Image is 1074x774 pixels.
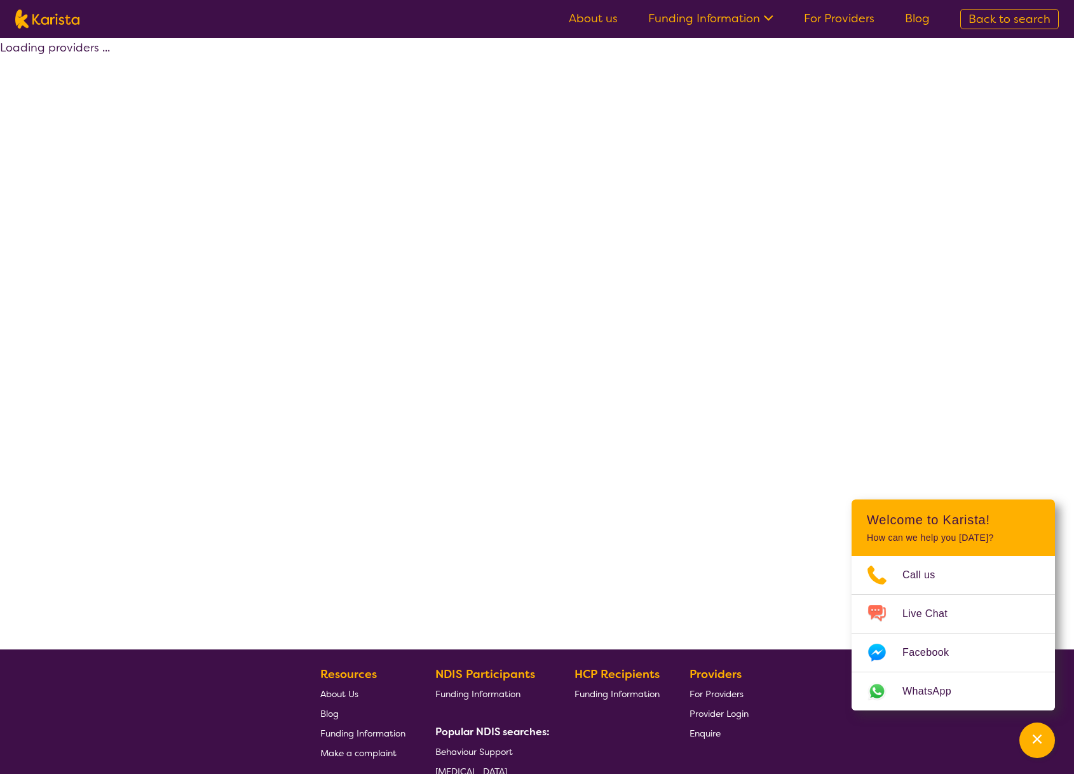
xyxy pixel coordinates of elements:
[435,725,550,738] b: Popular NDIS searches:
[320,667,377,682] b: Resources
[435,746,513,757] span: Behaviour Support
[867,533,1040,543] p: How can we help you [DATE]?
[852,672,1055,710] a: Web link opens in a new tab.
[320,708,339,719] span: Blog
[15,10,79,29] img: Karista logo
[320,703,405,723] a: Blog
[867,512,1040,527] h2: Welcome to Karista!
[435,684,545,703] a: Funding Information
[902,604,963,623] span: Live Chat
[574,688,660,700] span: Funding Information
[1019,723,1055,758] button: Channel Menu
[690,684,749,703] a: For Providers
[690,723,749,743] a: Enquire
[320,747,397,759] span: Make a complaint
[320,688,358,700] span: About Us
[902,566,951,585] span: Call us
[435,742,545,761] a: Behaviour Support
[902,643,964,662] span: Facebook
[690,703,749,723] a: Provider Login
[574,667,660,682] b: HCP Recipients
[435,667,535,682] b: NDIS Participants
[690,667,742,682] b: Providers
[574,684,660,703] a: Funding Information
[969,11,1050,27] span: Back to search
[852,499,1055,710] div: Channel Menu
[320,728,405,739] span: Funding Information
[852,556,1055,710] ul: Choose channel
[320,743,405,763] a: Make a complaint
[320,723,405,743] a: Funding Information
[569,11,618,26] a: About us
[804,11,874,26] a: For Providers
[960,9,1059,29] a: Back to search
[435,688,520,700] span: Funding Information
[690,688,744,700] span: For Providers
[320,684,405,703] a: About Us
[690,708,749,719] span: Provider Login
[690,728,721,739] span: Enquire
[902,682,967,701] span: WhatsApp
[905,11,930,26] a: Blog
[648,11,773,26] a: Funding Information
